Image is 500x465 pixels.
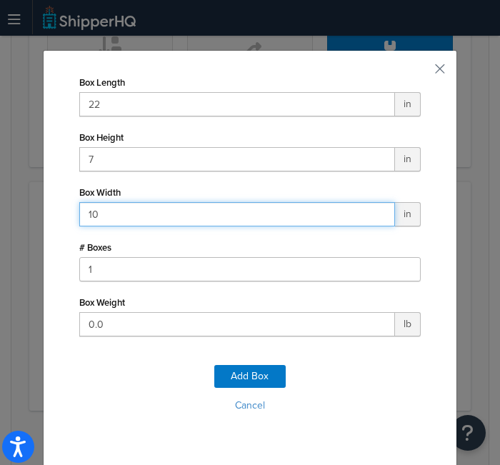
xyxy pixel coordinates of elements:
span: in [395,202,421,226]
span: in [395,147,421,171]
label: Box Weight [79,297,125,308]
label: Box Length [79,77,125,88]
span: in [395,92,421,116]
span: lb [395,312,421,336]
label: Box Width [79,187,121,198]
label: # Boxes [79,242,111,253]
button: Cancel [79,395,421,416]
button: Add Box [214,365,286,388]
label: Box Height [79,132,124,143]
